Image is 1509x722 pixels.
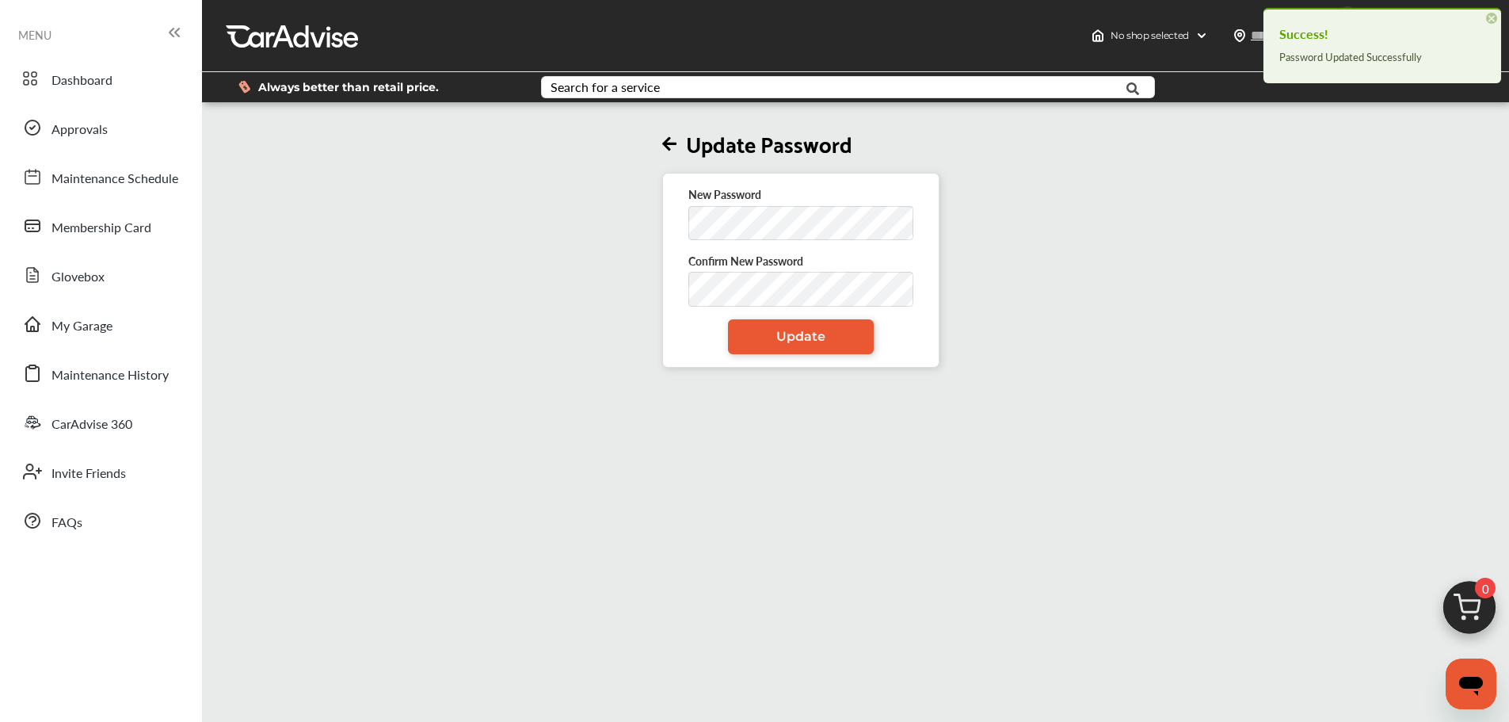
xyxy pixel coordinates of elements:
img: location_vector.a44bc228.svg [1233,29,1246,42]
a: Dashboard [14,58,186,99]
span: CarAdvise 360 [51,414,132,435]
a: Approvals [14,107,186,148]
img: header-home-logo.8d720a4f.svg [1092,29,1104,42]
span: New Password [688,186,761,202]
span: MENU [18,29,51,41]
span: Dashboard [51,71,112,91]
a: Update [728,319,874,354]
div: Password Updated Successfully [1279,47,1485,67]
a: Membership Card [14,205,186,246]
h2: Update Password [662,129,939,157]
span: No shop selected [1111,29,1189,42]
span: FAQs [51,513,82,533]
span: My Garage [51,316,112,337]
img: dollor_label_vector.a70140d1.svg [238,80,250,94]
span: Glovebox [51,267,105,288]
a: FAQs [14,500,186,541]
a: Glovebox [14,254,186,296]
a: My Garage [14,304,186,345]
div: Search for a service [551,81,660,94]
span: Membership Card [51,218,151,239]
a: Invite Friends [14,451,186,492]
a: Maintenance Schedule [14,156,186,197]
span: Maintenance Schedule [51,169,178,189]
h4: Success! [1279,21,1485,47]
img: cart_icon.3d0951e8.svg [1431,574,1507,650]
span: × [1486,13,1497,24]
span: Approvals [51,120,108,140]
span: Update [776,329,825,344]
img: header-down-arrow.9dd2ce7d.svg [1195,29,1208,42]
span: Invite Friends [51,464,126,484]
a: CarAdvise 360 [14,402,186,443]
a: Maintenance History [14,353,186,394]
span: 0 [1475,578,1496,598]
span: Confirm New Password [688,253,803,269]
iframe: Button to launch messaging window [1446,659,1496,709]
span: Maintenance History [51,365,169,386]
span: Always better than retail price. [258,82,439,93]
